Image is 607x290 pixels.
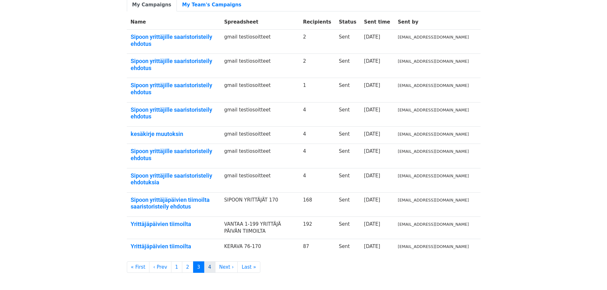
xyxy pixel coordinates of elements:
td: Sent [335,144,360,168]
a: 3 [193,261,205,273]
a: ‹ Prev [149,261,171,273]
td: gmail testiosoitteet [220,144,299,168]
th: Spreadsheet [220,15,299,30]
small: [EMAIL_ADDRESS][DOMAIN_NAME] [398,244,469,249]
td: KERAVA 76-170 [220,239,299,256]
td: Sent [335,54,360,78]
a: [DATE] [364,58,380,64]
a: [DATE] [364,173,380,179]
td: Sent [335,126,360,144]
a: [DATE] [364,244,380,249]
td: Sent [335,239,360,256]
a: [DATE] [364,221,380,227]
td: gmail testiosoitteet [220,126,299,144]
small: [EMAIL_ADDRESS][DOMAIN_NAME] [398,83,469,88]
a: Sipoon yrittäjille saaristoristeily ehdotus [131,106,217,120]
a: [DATE] [364,107,380,113]
td: 4 [299,102,335,126]
td: 4 [299,168,335,192]
td: gmail testiosoitteet [220,168,299,192]
small: [EMAIL_ADDRESS][DOMAIN_NAME] [398,198,469,202]
a: Yrittäjäpäivien tiimoilta [131,243,217,250]
small: [EMAIL_ADDRESS][DOMAIN_NAME] [398,108,469,112]
small: [EMAIL_ADDRESS][DOMAIN_NAME] [398,222,469,227]
small: [EMAIL_ADDRESS][DOMAIN_NAME] [398,173,469,178]
a: Sipoon yrittäjille saaristoristeily ehdotus [131,82,217,95]
small: [EMAIL_ADDRESS][DOMAIN_NAME] [398,149,469,154]
a: Sipoon yrittäjäpäivien tiimoilta saaristoristeily ehdotus [131,196,217,210]
a: Sipoon yrittäjille saaristoristeily ehdotus [131,33,217,47]
iframe: Chat Widget [575,259,607,290]
td: 2 [299,30,335,54]
td: 192 [299,216,335,239]
a: [DATE] [364,131,380,137]
td: Sent [335,102,360,126]
a: Sipoon yrittäjille saaristoristeily ehdotus [131,148,217,161]
a: Next › [215,261,238,273]
td: VANTAA 1-199 YRITTÄJÄ PÄIVÄN TIIMOILTA [220,216,299,239]
small: [EMAIL_ADDRESS][DOMAIN_NAME] [398,35,469,39]
a: kesäkirje muutoksin [131,131,217,138]
td: 4 [299,126,335,144]
th: Sent by [394,15,473,30]
th: Status [335,15,360,30]
small: [EMAIL_ADDRESS][DOMAIN_NAME] [398,132,469,137]
td: gmail testiosoitteet [220,78,299,102]
td: Sent [335,192,360,216]
th: Recipients [299,15,335,30]
div: Chat-widget [575,259,607,290]
a: Sipoon yrittäjille saaristoristeliy ehdotuksia [131,172,217,186]
a: « First [127,261,150,273]
td: 4 [299,144,335,168]
a: Last » [237,261,260,273]
td: Sent [335,30,360,54]
td: SIPOON YRITTÄJÄT 170 [220,192,299,216]
td: gmail testiosoitteet [220,54,299,78]
a: [DATE] [364,34,380,40]
a: Sipoon yrittäjille saaristoristeily ehdotus [131,58,217,71]
a: [DATE] [364,82,380,88]
a: [DATE] [364,148,380,154]
td: 1 [299,78,335,102]
td: Sent [335,168,360,192]
td: gmail testiosoitteet [220,30,299,54]
td: 168 [299,192,335,216]
td: gmail testiosoitteet [220,102,299,126]
a: 1 [171,261,183,273]
a: 4 [204,261,215,273]
a: Yrittäjäpäivien tiimoilta [131,221,217,228]
td: Sent [335,216,360,239]
small: [EMAIL_ADDRESS][DOMAIN_NAME] [398,59,469,64]
td: 2 [299,54,335,78]
a: [DATE] [364,197,380,203]
a: 2 [182,261,193,273]
th: Name [127,15,220,30]
th: Sent time [360,15,394,30]
td: 87 [299,239,335,256]
td: Sent [335,78,360,102]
